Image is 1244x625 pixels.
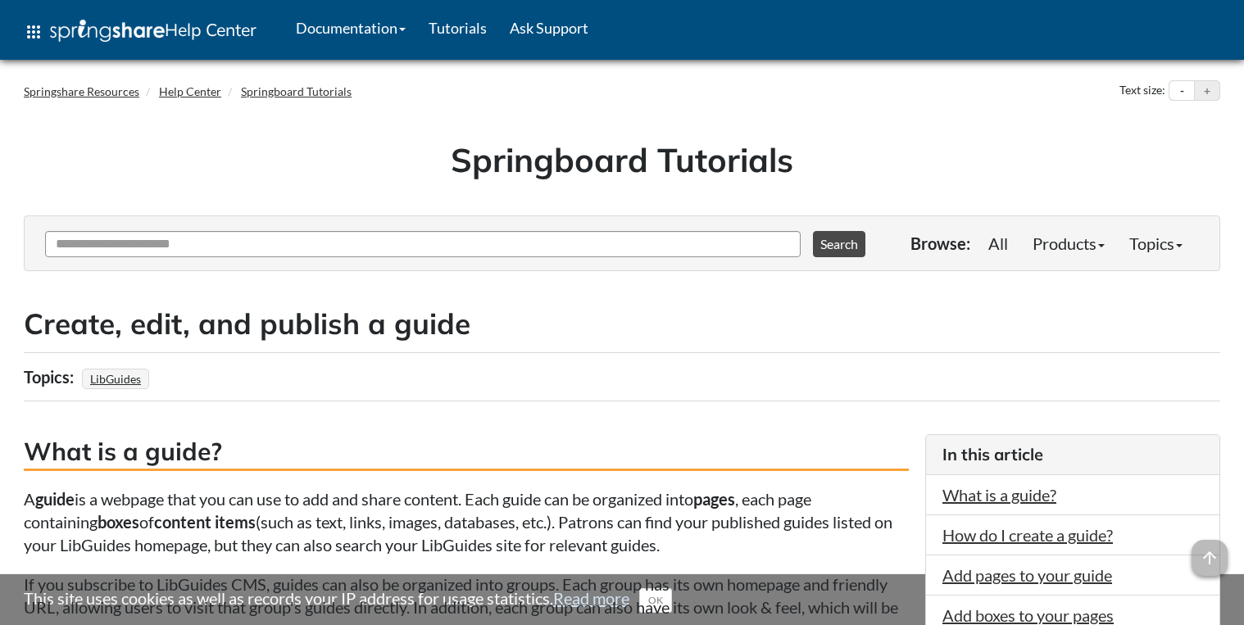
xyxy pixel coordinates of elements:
[1192,541,1228,561] a: arrow_upward
[1195,81,1219,101] button: Increase text size
[50,20,165,42] img: Springshare
[24,304,1220,344] h2: Create, edit, and publish a guide
[88,367,143,391] a: LibGuides
[165,19,257,40] span: Help Center
[942,565,1112,585] a: Add pages to your guide
[159,84,221,98] a: Help Center
[1020,227,1117,260] a: Products
[24,84,139,98] a: Springshare Resources
[7,587,1237,613] div: This site uses cookies as well as records your IP address for usage statistics.
[35,489,75,509] strong: guide
[942,525,1113,545] a: How do I create a guide?
[12,7,268,57] a: apps Help Center
[284,7,417,48] a: Documentation
[1116,80,1169,102] div: Text size:
[813,231,865,257] button: Search
[98,512,139,532] strong: boxes
[498,7,600,48] a: Ask Support
[154,512,256,532] strong: content items
[1117,227,1195,260] a: Topics
[910,232,970,255] p: Browse:
[417,7,498,48] a: Tutorials
[24,434,909,471] h3: What is a guide?
[942,485,1056,505] a: What is a guide?
[942,605,1114,625] a: Add boxes to your pages
[1192,540,1228,576] span: arrow_upward
[693,489,735,509] strong: pages
[36,137,1208,183] h1: Springboard Tutorials
[241,84,352,98] a: Springboard Tutorials
[24,22,43,42] span: apps
[976,227,1020,260] a: All
[24,361,78,392] div: Topics:
[24,487,909,556] p: A is a webpage that you can use to add and share content. Each guide can be organized into , each...
[942,443,1203,466] h3: In this article
[1169,81,1194,101] button: Decrease text size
